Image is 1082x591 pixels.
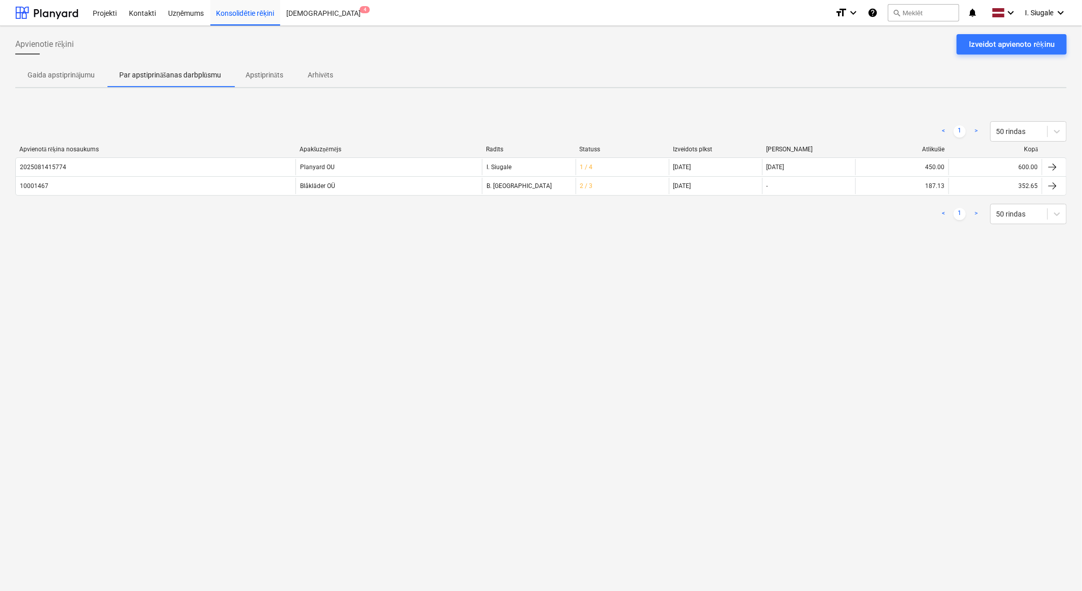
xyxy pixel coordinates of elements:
i: keyboard_arrow_down [847,7,859,19]
a: Next page [970,208,982,220]
div: Radīts [486,146,571,153]
div: 2025081415774 [20,164,66,171]
i: Zināšanu pamats [868,7,878,19]
p: Par apstiprināšanas darbplūsmu [119,70,221,80]
a: Page 1 is your current page [954,208,966,220]
a: Previous page [937,125,950,138]
span: I. Siugale [1025,9,1053,17]
div: [DATE] [762,159,855,175]
div: Atlikušie [859,146,944,153]
div: Planyard OU [295,159,482,175]
div: I. Siugale [482,159,575,175]
i: keyboard_arrow_down [1005,7,1017,19]
div: Izveidot apvienoto rēķinu [969,38,1054,51]
div: Kopā [953,146,1038,153]
div: 352.65 [1018,182,1038,190]
div: Apvienotā rēķina nosaukums [19,146,291,153]
a: Previous page [937,208,950,220]
span: 2 / 3 [580,182,593,190]
div: 187.13 [925,182,944,190]
i: format_size [835,7,847,19]
div: B. [GEOGRAPHIC_DATA] [482,178,575,194]
div: [DATE] [673,182,691,190]
span: Apvienotie rēķini [15,38,74,50]
i: notifications [967,7,978,19]
button: Izveidot apvienoto rēķinu [957,34,1067,55]
button: Meklēt [888,4,959,21]
div: 600.00 [1018,164,1038,171]
div: - [762,178,855,194]
div: Blåkläder OÜ [295,178,482,194]
span: search [892,9,901,17]
div: Izveidots plkst [673,146,758,153]
div: [PERSON_NAME] [766,146,851,153]
a: Next page [970,125,982,138]
p: Apstiprināts [246,70,283,80]
p: Gaida apstiprinājumu [28,70,95,80]
div: Apakšuzņēmējs [300,146,478,153]
div: [DATE] [673,164,691,171]
a: Page 1 is your current page [954,125,966,138]
p: Arhivēts [308,70,333,80]
span: 4 [360,6,370,13]
div: 450.00 [925,164,944,171]
div: Statuss [580,146,665,153]
span: 1 / 4 [580,164,593,171]
iframe: Chat Widget [1031,542,1082,591]
i: keyboard_arrow_down [1054,7,1067,19]
div: 10001467 [20,182,48,190]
